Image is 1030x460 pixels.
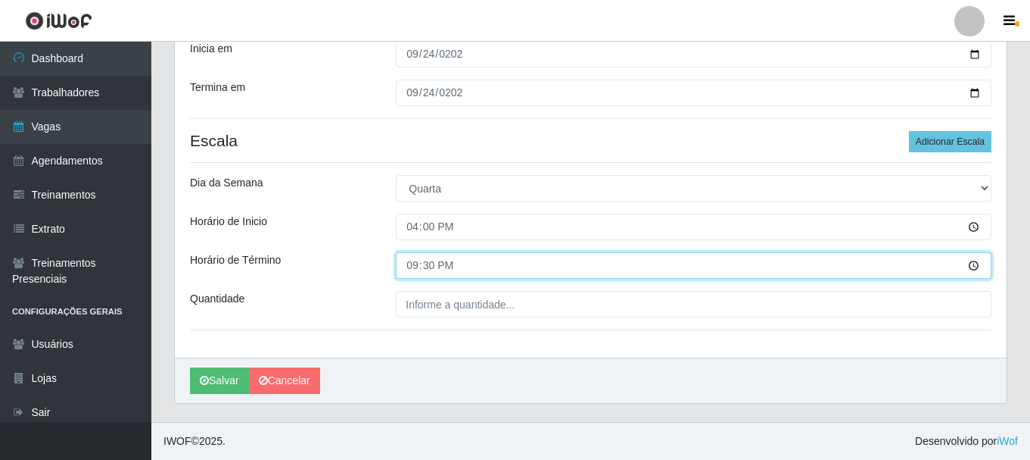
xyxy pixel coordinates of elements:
[25,11,92,30] img: CoreUI Logo
[396,41,991,67] input: 00/00/0000
[190,80,245,95] label: Termina em
[190,175,263,191] label: Dia da Semana
[396,252,991,279] input: 00:00
[190,368,249,394] button: Salvar
[915,433,1018,449] span: Desenvolvido por
[190,41,232,57] label: Inicia em
[396,291,991,318] input: Informe a quantidade...
[190,214,267,230] label: Horário de Inicio
[190,131,991,150] h4: Escala
[909,131,991,152] button: Adicionar Escala
[997,435,1018,447] a: iWof
[396,214,991,240] input: 00:00
[163,435,191,447] span: IWOF
[249,368,320,394] a: Cancelar
[396,80,991,106] input: 00/00/0000
[190,291,244,307] label: Quantidade
[163,433,226,449] span: © 2025 .
[190,252,281,268] label: Horário de Término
